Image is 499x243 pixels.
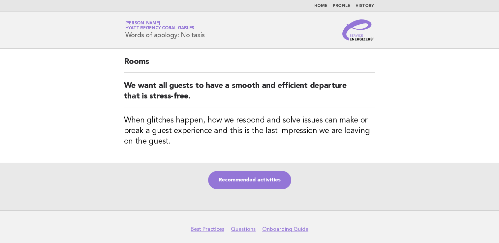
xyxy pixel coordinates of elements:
[356,4,374,8] a: History
[124,57,375,73] h2: Rooms
[124,115,375,147] h3: When glitches happen, how we respond and solve issues can make or break a guest experience and th...
[124,81,375,107] h2: We want all guests to have a smooth and efficient departure that is stress-free.
[333,4,350,8] a: Profile
[314,4,327,8] a: Home
[208,171,291,189] a: Recommended activities
[231,226,256,232] a: Questions
[342,19,374,40] img: Service Energizers
[191,226,224,232] a: Best Practices
[125,26,195,31] span: Hyatt Regency Coral Gables
[262,226,308,232] a: Onboarding Guide
[125,21,205,39] h1: Words of apology: No taxis
[125,21,195,30] a: [PERSON_NAME]Hyatt Regency Coral Gables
